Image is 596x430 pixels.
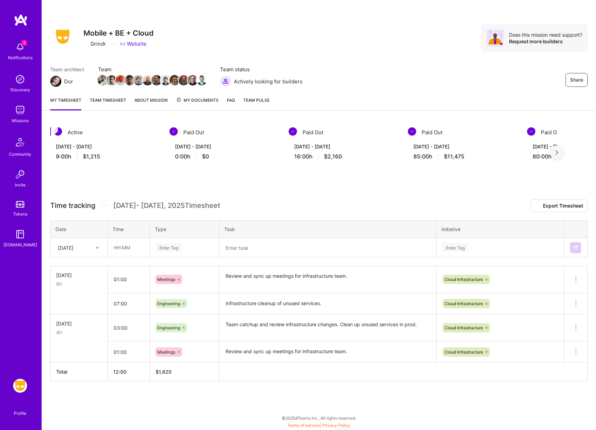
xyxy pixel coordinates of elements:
span: Team architect [50,66,84,73]
img: teamwork [13,103,27,117]
div: Enter Tag [442,242,468,253]
i: icon Chevron [96,246,99,249]
img: Team Member Avatar [142,75,153,85]
div: 8h [56,280,102,287]
span: Team [98,66,206,73]
th: Type [150,221,219,238]
div: 9:00 h [56,153,156,160]
a: Team Member Avatar [197,74,206,86]
img: Community [12,134,28,150]
img: Team Member Avatar [106,75,117,85]
div: 0:00 h [175,153,275,160]
div: 16:00 h [294,153,394,160]
div: [DATE] - [DATE] [413,143,513,150]
div: Profile [14,410,26,416]
input: HH:MM [108,294,149,313]
span: Meetings [157,277,175,282]
img: Team Member Avatar [133,75,144,85]
span: $2,160 [324,153,342,160]
input: HH:MM [108,319,149,337]
div: [DOMAIN_NAME] [3,241,37,248]
div: [DATE] [58,244,73,251]
div: 85:00 h [413,153,513,160]
div: Enter Tag [156,242,182,253]
span: $1,215 [83,153,100,160]
i: icon CompanyGray [84,41,89,47]
span: | [287,423,350,428]
span: Cloud Infrastructure [445,301,483,306]
a: Team Member Avatar [152,74,161,86]
span: [DATE] - [DATE] , 2025 Timesheet [113,201,220,210]
div: Does this mission need support? [509,31,582,38]
span: Engineering [157,301,180,306]
div: Tokens [13,210,27,218]
div: Paid Out [289,127,400,137]
div: [DATE] - [DATE] [175,143,275,150]
img: Team Member Avatar [115,75,126,85]
span: Meetings [157,349,175,355]
div: Paid Out [169,127,280,137]
a: Team Member Avatar [125,74,134,86]
a: Team Member Avatar [170,74,179,86]
a: FAQ [227,97,235,110]
th: Total [51,363,108,381]
span: Cloud Infrastructure [445,325,483,330]
img: Submit [573,245,578,250]
span: Cloud Infrastructure [445,277,483,282]
img: Company Logo [50,27,75,46]
img: Paid Out [527,127,535,136]
img: Paid Out [169,127,178,136]
div: Time [113,226,145,233]
th: Task [219,221,437,238]
div: Community [9,150,31,158]
a: Website [120,40,147,47]
div: 4h [56,329,102,336]
textarea: Review and sync up meetings for infrastructure team. [220,267,436,293]
a: Team Member Avatar [188,74,197,86]
textarea: Infrastructure cleanup of unused services. [220,294,436,314]
th: Date [51,221,108,238]
div: Paid Out [408,127,519,137]
a: Team Member Avatar [161,74,170,86]
img: Team Member Avatar [151,75,162,85]
input: HH:MM [108,343,149,361]
span: Cloud Infrastructure [445,349,483,355]
span: My Documents [176,97,219,104]
a: Team Member Avatar [98,74,107,86]
img: discovery [13,72,27,86]
img: Avatar [487,30,503,46]
img: Team Member Avatar [178,75,189,85]
img: guide book [13,227,27,241]
div: Active [50,127,161,137]
span: Time tracking [50,201,95,210]
button: Export Timesheet [530,199,588,212]
a: Team Member Avatar [116,74,125,86]
span: Team status [220,66,303,73]
a: My timesheet [50,97,81,110]
a: Profile [11,402,29,416]
a: About Mission [134,97,168,110]
button: Share [566,73,588,87]
div: [DATE] [56,272,102,279]
img: Team Architect [50,76,61,87]
input: HH:MM [108,270,149,289]
a: Grindr: Mobile + BE + Cloud [11,379,29,393]
span: Team Pulse [243,98,270,103]
div: [DATE] - [DATE] [56,143,156,150]
img: Paid Out [408,127,416,136]
img: Team Member Avatar [97,75,108,85]
div: [DATE] - [DATE] [294,143,394,150]
a: My Documents [176,97,219,110]
a: Team Member Avatar [179,74,188,86]
div: Invite [15,181,26,189]
div: Initiative [441,226,559,233]
a: Team Member Avatar [107,74,116,86]
h3: Mobile + BE + Cloud [84,29,154,37]
th: 12:00 [108,363,150,381]
div: © 2025 ATeams Inc., All rights reserved. [42,409,596,427]
img: Actively looking for builders [220,76,231,87]
img: Team Member Avatar [187,75,198,85]
div: Request more builders [509,38,582,45]
div: Discovery [10,86,30,93]
img: Team Member Avatar [196,75,207,85]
